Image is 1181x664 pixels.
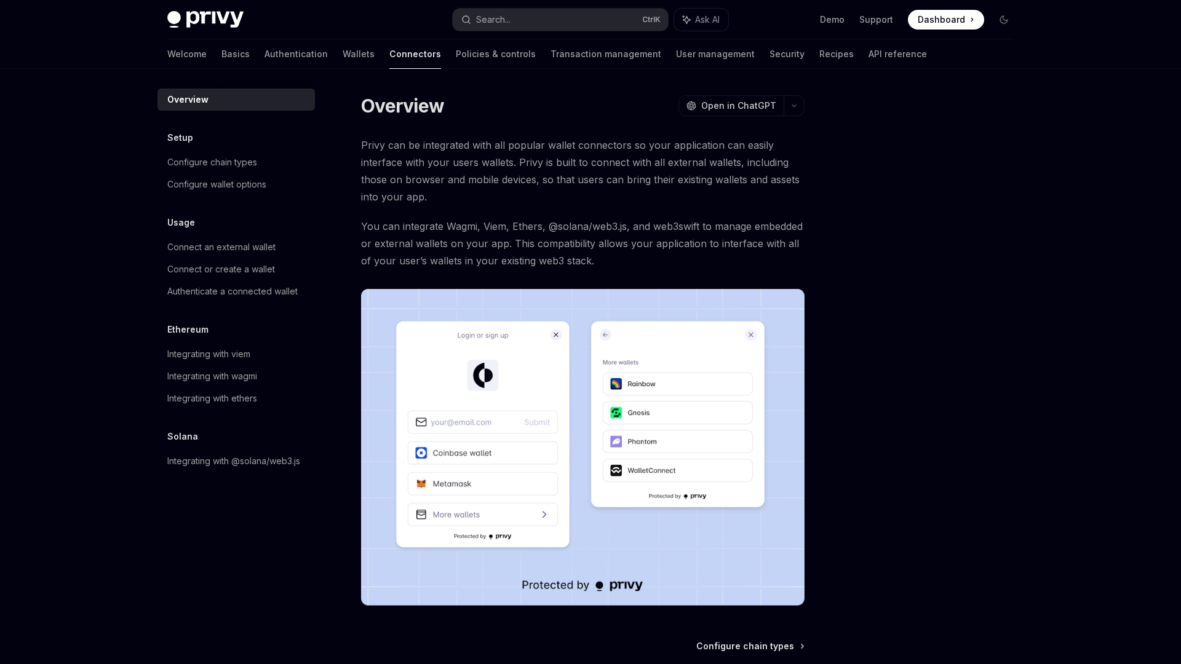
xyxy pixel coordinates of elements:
span: Dashboard [918,14,965,26]
button: Ask AI [674,9,728,31]
h1: Overview [361,95,444,117]
a: Integrating with @solana/web3.js [157,450,315,472]
div: Integrating with ethers [167,391,257,406]
span: Privy can be integrated with all popular wallet connectors so your application can easily interfa... [361,136,805,205]
a: Overview [157,89,315,111]
span: You can integrate Wagmi, Viem, Ethers, @solana/web3.js, and web3swift to manage embedded or exter... [361,218,805,269]
a: Authentication [264,39,328,69]
a: Connect or create a wallet [157,258,315,280]
a: Connectors [389,39,441,69]
span: Open in ChatGPT [701,100,776,112]
a: Transaction management [551,39,661,69]
a: User management [676,39,755,69]
a: Policies & controls [456,39,536,69]
img: Connectors3 [361,289,805,606]
button: Toggle dark mode [994,10,1014,30]
img: dark logo [167,11,244,28]
div: Configure chain types [167,155,257,170]
a: Configure chain types [157,151,315,173]
a: Security [769,39,805,69]
span: Ask AI [695,14,720,26]
a: Configure chain types [696,640,803,652]
button: Open in ChatGPT [678,95,784,116]
a: Dashboard [908,10,984,30]
div: Connect or create a wallet [167,262,275,277]
div: Integrating with wagmi [167,369,257,384]
div: Integrating with @solana/web3.js [167,454,300,468]
span: Ctrl K [642,15,661,25]
div: Authenticate a connected wallet [167,284,298,299]
h5: Solana [167,429,198,444]
a: Basics [221,39,250,69]
h5: Usage [167,215,195,230]
a: Connect an external wallet [157,236,315,258]
a: Configure wallet options [157,173,315,196]
div: Integrating with viem [167,347,250,362]
a: Integrating with wagmi [157,365,315,387]
a: Demo [820,14,845,26]
a: Authenticate a connected wallet [157,280,315,302]
a: Support [859,14,893,26]
div: Search... [476,12,511,27]
a: Welcome [167,39,207,69]
a: API reference [869,39,927,69]
a: Integrating with viem [157,343,315,365]
a: Recipes [819,39,854,69]
a: Integrating with ethers [157,387,315,409]
a: Wallets [343,39,375,69]
h5: Ethereum [167,322,209,337]
div: Overview [167,92,209,107]
button: Search...CtrlK [453,9,668,31]
h5: Setup [167,130,193,145]
div: Connect an external wallet [167,240,276,255]
div: Configure wallet options [167,177,266,192]
span: Configure chain types [696,640,794,652]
